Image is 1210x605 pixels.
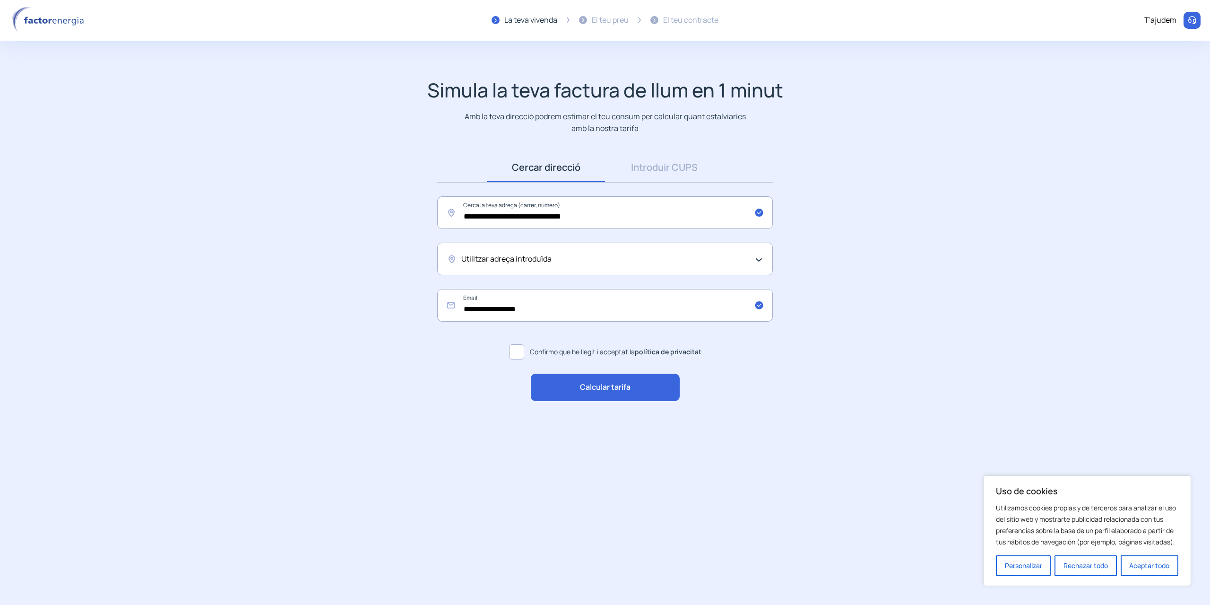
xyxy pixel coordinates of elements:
[996,485,1178,497] p: Uso de cookies
[635,347,701,356] a: política de privacitat
[427,79,783,102] h1: Simula la teva factura de llum en 1 minut
[605,153,723,182] a: Introduir CUPS
[487,153,605,182] a: Cercar direcció
[1054,555,1116,576] button: Rechazar todo
[983,475,1191,586] div: Uso de cookies
[996,555,1051,576] button: Personalizar
[580,381,631,394] span: Calcular tarifa
[663,14,718,26] div: El teu contracte
[1187,16,1197,25] img: llamar
[504,14,557,26] div: La teva vivenda
[1144,14,1176,26] div: T'ajudem
[463,111,748,134] p: Amb la teva direcció podrem estimar el teu consum per calcular quant estalviaries amb la nostra t...
[461,253,552,265] span: Utilitzar adreça introduïda
[530,347,701,357] span: Confirmo que he llegit i acceptat la
[9,7,90,34] img: logo factor
[996,502,1178,548] p: Utilizamos cookies propias y de terceros para analizar el uso del sitio web y mostrarte publicida...
[1121,555,1178,576] button: Aceptar todo
[592,14,629,26] div: El teu preu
